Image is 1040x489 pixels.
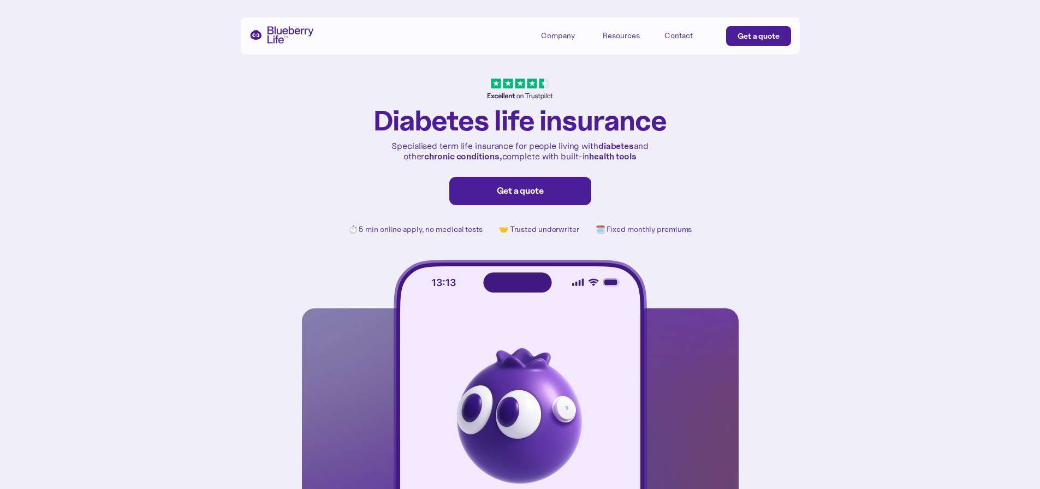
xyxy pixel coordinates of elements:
[541,26,590,44] div: Company
[664,31,693,40] div: Contact
[461,186,580,196] div: Get a quote
[726,26,791,46] a: Get a quote
[424,151,502,162] strong: chronic conditions,
[499,225,579,234] p: 🤝 Trusted underwriter
[389,141,651,162] p: Specialised term life insurance for people living with and other complete with built-in
[589,151,637,162] strong: health tools
[348,225,483,234] p: ⏱️ 5 min online apply, no medical tests
[541,31,575,40] div: Company
[449,177,591,205] a: Get a quote
[603,31,640,40] div: Resources
[596,225,692,234] p: 🗓️ Fixed monthly premiums
[603,26,652,44] div: Resources
[738,31,780,41] div: Get a quote
[249,26,314,44] a: home
[598,140,634,151] strong: diabetes
[373,105,667,135] h1: Diabetes life insurance
[664,26,714,44] a: Contact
